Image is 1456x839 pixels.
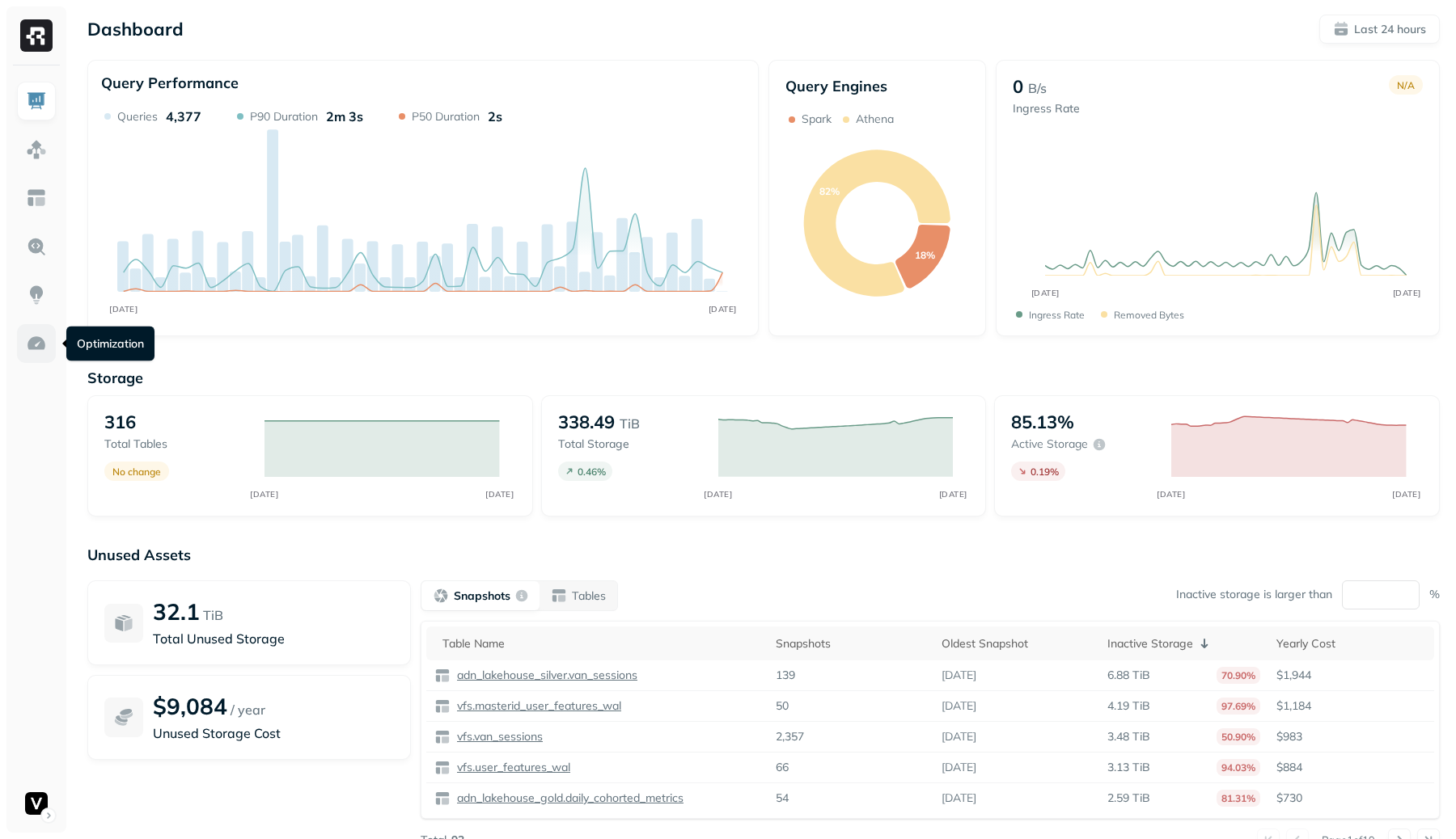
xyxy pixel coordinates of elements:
[485,489,514,499] tspan: [DATE]
[1031,466,1059,478] p: 0.19 %
[939,489,967,499] tspan: [DATE]
[1013,75,1023,98] p: 0
[117,109,158,124] p: Queries
[709,304,737,314] tspan: [DATE]
[451,729,543,744] a: vfs.van_sessions
[1276,668,1426,683] p: $1,944
[412,109,480,124] p: P50 Duration
[451,791,684,806] a: adn_lakehouse_gold.daily_cohorted_metrics
[451,698,621,714] a: vfs.masterid_user_features_wal
[451,668,637,683] a: adn_lakehouse_silver.van_sessions
[1217,667,1260,684] p: 70.90%
[1107,636,1193,651] p: Inactive Storage
[1011,411,1074,433] p: 85.13%
[26,236,47,257] img: Query Explorer
[87,18,184,40] p: Dashboard
[856,112,894,127] p: Athena
[488,108,502,124] p: 2s
[153,597,200,626] p: 32.1
[26,188,47,209] img: Asset Explorer
[1029,309,1085,321] p: Ingress Rate
[434,698,451,715] img: table
[1319,15,1440,44] button: Last 24 hours
[802,112,832,127] p: Spark
[572,588,606,604] p: Tables
[1114,309,1184,321] p: Removed bytes
[434,791,451,807] img: table
[87,546,1440,564] p: Unused Assets
[1217,698,1260,715] p: 97.69%
[620,414,640,433] p: TiB
[434,760,451,776] img: table
[26,285,47,306] img: Insights
[26,91,47,112] img: Dashboard
[1011,436,1088,452] p: Active storage
[578,466,606,478] p: 0.46 %
[203,605,223,625] p: TiB
[1393,489,1421,499] tspan: [DATE]
[153,692,227,720] p: $9,084
[1176,587,1332,602] p: Inactive storage is larger than
[231,700,265,719] p: / year
[942,791,976,806] p: [DATE]
[1354,22,1426,37] p: Last 24 hours
[1276,791,1426,806] p: $730
[250,109,318,124] p: P90 Duration
[454,729,543,744] p: vfs.van_sessions
[942,668,976,683] p: [DATE]
[434,729,451,745] img: table
[942,760,976,775] p: [DATE]
[66,327,154,361] div: Optimization
[1217,790,1260,807] p: 81.31%
[25,792,48,815] img: Voodoo
[451,760,570,775] a: vfs.user_features_wal
[251,489,279,499] tspan: [DATE]
[1276,760,1426,775] p: $884
[104,436,248,452] p: Total tables
[558,411,615,433] p: 338.49
[1028,78,1047,98] p: B/s
[942,636,1091,651] div: Oldest Snapshot
[166,108,201,124] p: 4,377
[1107,668,1150,683] p: 6.88 TiB
[776,791,789,806] p: 54
[454,588,510,604] p: Snapshots
[1107,760,1150,775] p: 3.13 TiB
[109,304,138,314] tspan: [DATE]
[1392,288,1420,298] tspan: [DATE]
[1158,489,1186,499] tspan: [DATE]
[101,74,239,92] p: Query Performance
[558,436,702,452] p: Total storage
[1276,698,1426,714] p: $1,184
[454,668,637,683] p: adn_lakehouse_silver.van_sessions
[1276,729,1426,744] p: $983
[785,77,969,95] p: Query Engines
[326,108,363,124] p: 2m 3s
[153,629,394,648] p: Total Unused Storage
[1031,288,1059,298] tspan: [DATE]
[915,249,935,261] text: 18%
[1276,636,1426,651] div: Yearly Cost
[776,760,789,775] p: 66
[1107,791,1150,806] p: 2.59 TiB
[434,668,451,684] img: table
[104,411,136,433] p: 316
[454,698,621,714] p: vfs.masterid_user_features_wal
[87,369,1440,387] p: Storage
[1217,759,1260,776] p: 94.03%
[20,19,53,52] img: Ryft
[776,668,795,683] p: 139
[1013,101,1080,116] p: Ingress Rate
[704,489,732,499] tspan: [DATE]
[1107,698,1150,714] p: 4.19 TiB
[26,333,47,354] img: Optimization
[776,729,804,744] p: 2,357
[442,636,760,651] div: Table Name
[1429,587,1440,602] p: %
[153,723,394,743] p: Unused Storage Cost
[819,185,840,197] text: 82%
[1107,729,1150,744] p: 3.48 TiB
[776,636,925,651] div: Snapshots
[454,760,570,775] p: vfs.user_features_wal
[776,698,789,714] p: 50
